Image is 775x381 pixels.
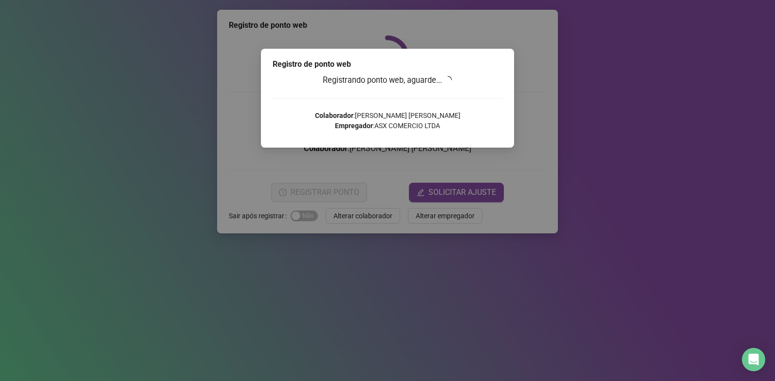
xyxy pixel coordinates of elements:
[273,111,502,131] p: : [PERSON_NAME] [PERSON_NAME] : ASX COMERCIO LTDA
[273,58,502,70] div: Registro de ponto web
[273,74,502,87] h3: Registrando ponto web, aguarde...
[444,76,453,84] span: loading
[315,112,353,119] strong: Colaborador
[335,122,373,130] strong: Empregador
[742,348,765,371] div: Open Intercom Messenger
